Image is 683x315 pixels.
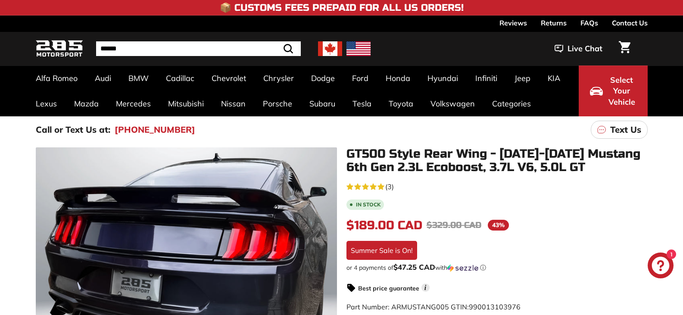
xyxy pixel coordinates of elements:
a: Categories [483,91,540,116]
a: Tesla [344,91,380,116]
span: $47.25 CAD [393,262,435,271]
a: Nissan [212,91,254,116]
a: Infiniti [467,65,506,91]
a: Porsche [254,91,301,116]
a: Hyundai [419,65,467,91]
span: Live Chat [568,43,602,54]
h1: GT500 Style Rear Wing - [DATE]-[DATE] Mustang 6th Gen 2.3L Ecoboost, 3.7L V6, 5.0L GT [346,147,648,174]
inbox-online-store-chat: Shopify online store chat [645,253,676,281]
strong: Best price guarantee [358,284,419,292]
a: Chevrolet [203,65,255,91]
p: Text Us [610,123,641,136]
a: Volkswagen [422,91,483,116]
a: Subaru [301,91,344,116]
a: BMW [120,65,157,91]
input: Search [96,41,301,56]
span: $189.00 CAD [346,218,422,233]
button: Live Chat [543,38,614,59]
a: Audi [86,65,120,91]
span: (3) [385,181,394,192]
p: Call or Text Us at: [36,123,110,136]
span: 43% [488,220,509,231]
span: Part Number: ARMUSTANG005 GTIN: [346,303,521,311]
img: Logo_285_Motorsport_areodynamics_components [36,39,83,59]
h4: 📦 Customs Fees Prepaid for All US Orders! [220,3,464,13]
div: or 4 payments of with [346,263,648,272]
button: Select Your Vehicle [579,65,648,116]
span: $329.00 CAD [427,220,481,231]
a: Reviews [499,16,527,30]
div: Summer Sale is On! [346,241,417,260]
a: Ford [343,65,377,91]
a: KIA [539,65,569,91]
a: Mitsubishi [159,91,212,116]
a: Mercedes [107,91,159,116]
a: Jeep [506,65,539,91]
a: Lexus [27,91,65,116]
a: Mazda [65,91,107,116]
a: [PHONE_NUMBER] [115,123,195,136]
a: Toyota [380,91,422,116]
a: Dodge [303,65,343,91]
a: Cart [614,34,636,63]
a: Alfa Romeo [27,65,86,91]
span: Select Your Vehicle [607,75,636,108]
a: FAQs [580,16,598,30]
span: i [421,284,430,292]
a: Chrysler [255,65,303,91]
a: 5.0 rating (3 votes) [346,181,648,192]
a: Honda [377,65,419,91]
img: Sezzle [447,264,478,272]
b: In stock [356,202,380,207]
a: Contact Us [612,16,648,30]
a: Returns [541,16,567,30]
a: Cadillac [157,65,203,91]
span: 990013103976 [469,303,521,311]
div: or 4 payments of$47.25 CADwithSezzle Click to learn more about Sezzle [346,263,648,272]
a: Text Us [591,121,648,139]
